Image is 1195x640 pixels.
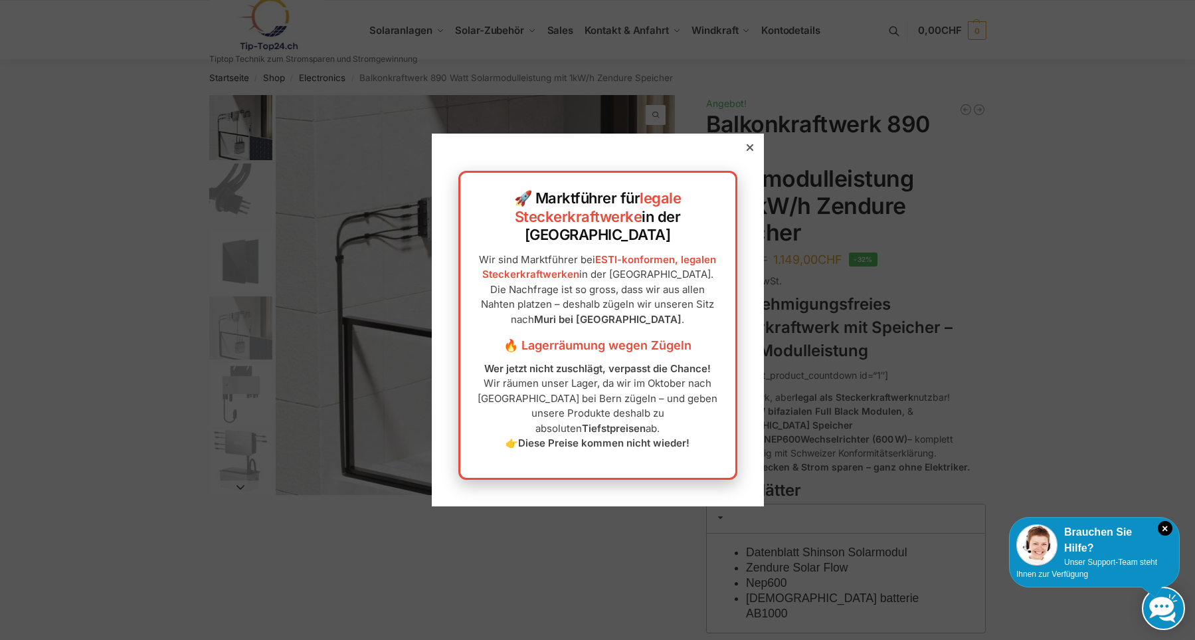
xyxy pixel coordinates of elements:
strong: Wer jetzt nicht zuschlägt, verpasst die Chance! [484,362,711,375]
p: Wir sind Marktführer bei in der [GEOGRAPHIC_DATA]. Die Nachfrage ist so gross, dass wir aus allen... [474,253,722,328]
a: legale Steckerkraftwerke [515,189,682,225]
strong: Diese Preise kommen nicht wieder! [518,437,689,449]
div: Brauchen Sie Hilfe? [1016,524,1172,556]
strong: Tiefstpreisen [582,422,646,435]
h3: 🔥 Lagerräumung wegen Zügeln [474,337,722,354]
i: Schließen [1158,521,1172,536]
span: Unser Support-Team steht Ihnen zur Verfügung [1016,558,1157,579]
p: Wir räumen unser Lager, da wir im Oktober nach [GEOGRAPHIC_DATA] bei Bern zügeln – und geben unse... [474,362,722,451]
h2: 🚀 Marktführer für in der [GEOGRAPHIC_DATA] [474,189,722,245]
strong: Muri bei [GEOGRAPHIC_DATA] [534,313,682,326]
img: Customer service [1016,524,1057,566]
a: ESTI-konformen, legalen Steckerkraftwerken [482,253,717,281]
